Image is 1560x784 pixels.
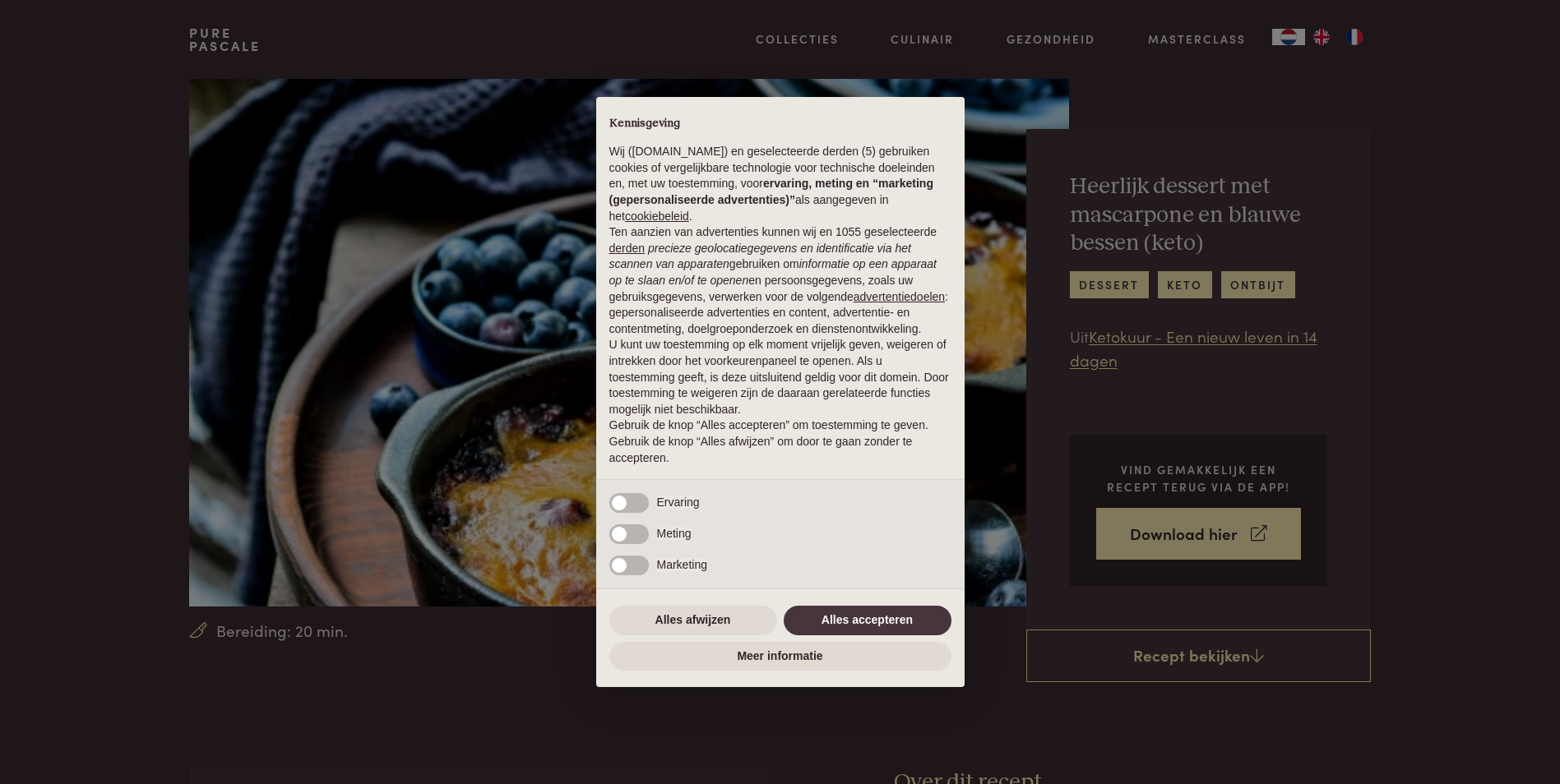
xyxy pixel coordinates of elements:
span: Marketing [657,558,707,571]
h2: Kennisgeving [609,117,951,131]
button: Alles accepteren [784,606,951,635]
em: informatie op een apparaat op te slaan en/of te openen [609,257,937,287]
em: precieze geolocatiegegevens en identificatie via het scannen van apparaten [609,242,911,271]
span: Meting [657,527,692,540]
p: Gebruik de knop “Alles accepteren” om toestemming te geven. Gebruik de knop “Alles afwijzen” om d... [609,417,951,466]
span: Ervaring [657,496,700,509]
p: Wij ([DOMAIN_NAME]) en geselecteerde derden (5) gebruiken cookies of vergelijkbare technologie vo... [609,144,951,224]
button: advertentiedoelen [854,289,945,306]
button: derden [609,241,646,257]
a: cookiebeleid [625,210,689,223]
button: Alles afwijzen [609,606,777,635]
button: Meer informatie [609,642,951,671]
p: Ten aanzien van advertenties kunnen wij en 1055 geselecteerde gebruiken om en persoonsgegevens, z... [609,224,951,337]
p: U kunt uw toestemming op elk moment vrijelijk geven, weigeren of intrekken door het voorkeurenpan... [609,337,951,417]
strong: ervaring, meting en “marketing (gepersonaliseerde advertenties)” [609,177,933,206]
